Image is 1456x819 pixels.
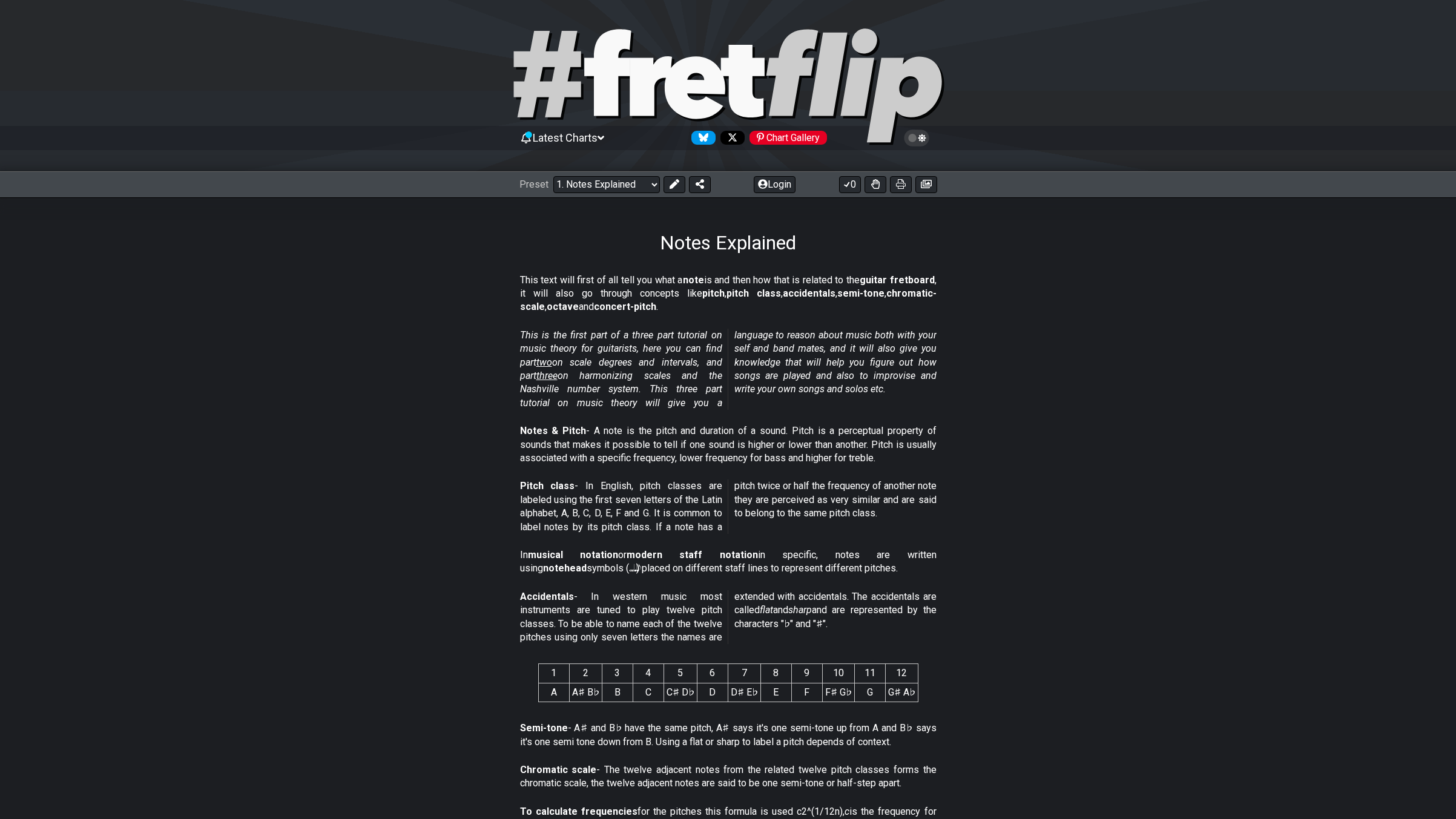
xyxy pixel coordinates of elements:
strong: To calculate frequencies [520,806,637,817]
div: Chart Gallery [749,131,827,145]
h1: Notes Explained [660,231,796,254]
td: G [854,683,885,702]
a: Follow #fretflip at X [716,131,745,145]
strong: Pitch class [520,480,575,492]
strong: octave [547,301,579,312]
td: C [633,683,664,702]
th: 10 [822,664,854,683]
th: 11 [854,664,885,683]
span: Toggle light / dark theme [910,133,924,143]
em: flat [760,604,773,616]
p: - A note is the pitch and duration of a sound. Pitch is a perceptual property of sounds that make... [520,424,937,465]
strong: Notes & Pitch [520,425,586,436]
th: 2 [569,664,602,683]
td: G♯ A♭ [885,683,918,702]
td: E [760,683,791,702]
th: 12 [885,664,918,683]
strong: accidentals [783,288,835,299]
td: A [538,683,569,702]
a: #fretflip at Pinterest [745,131,827,145]
strong: concert-pitch [594,301,656,312]
button: Share Preset [689,176,711,193]
em: sharp [788,604,812,616]
p: In or in specific, notes are written using symbols (𝅝 𝅗𝅥 𝅘𝅥 𝅘𝅥𝅮) placed on different staff lines to r... [520,548,937,576]
td: D♯ E♭ [728,683,760,702]
strong: modern staff notation [627,549,758,561]
strong: pitch [702,288,725,299]
td: F [791,683,822,702]
strong: Semi-tone [520,722,568,734]
button: Toggle Dexterity for all fretkits [865,176,886,193]
button: Create image [915,176,937,193]
span: Preset [519,179,548,190]
th: 4 [633,664,664,683]
th: 8 [760,664,791,683]
th: 1 [538,664,569,683]
th: 3 [602,664,633,683]
p: - A♯ and B♭ have the same pitch, A♯ says it's one semi-tone up from A and B♭ says it's one semi t... [520,722,937,749]
th: 5 [664,664,697,683]
span: Latest Charts [533,131,598,144]
strong: Accidentals [520,591,574,602]
p: This text will first of all tell you what a is and then how that is related to the , it will also... [520,274,937,314]
button: 0 [839,176,861,193]
td: B [602,683,633,702]
p: - In western music most instruments are tuned to play twelve pitch classes. To be able to name ea... [520,590,937,645]
strong: Chromatic scale [520,764,597,775]
strong: semi-tone [837,288,884,299]
strong: pitch class [726,288,781,299]
button: Print [890,176,912,193]
td: A♯ B♭ [569,683,602,702]
span: three [536,370,558,381]
select: Preset [553,176,660,193]
th: 7 [728,664,760,683]
a: Follow #fretflip at Bluesky [687,131,716,145]
span: two [536,357,552,368]
strong: guitar fretboard [860,274,935,286]
td: C♯ D♭ [664,683,697,702]
strong: note [683,274,704,286]
strong: musical notation [528,549,618,561]
p: - The twelve adjacent notes from the related twelve pitch classes forms the chromatic scale, the ... [520,763,937,791]
td: D [697,683,728,702]
th: 9 [791,664,822,683]
button: Login [754,176,796,193]
em: This is the first part of a three part tutorial on music theory for guitarists, here you can find... [520,329,937,409]
p: - In English, pitch classes are labeled using the first seven letters of the Latin alphabet, A, B... [520,479,937,534]
em: c [845,806,849,817]
button: Edit Preset [664,176,685,193]
strong: notehead [543,562,587,574]
th: 6 [697,664,728,683]
td: F♯ G♭ [822,683,854,702]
